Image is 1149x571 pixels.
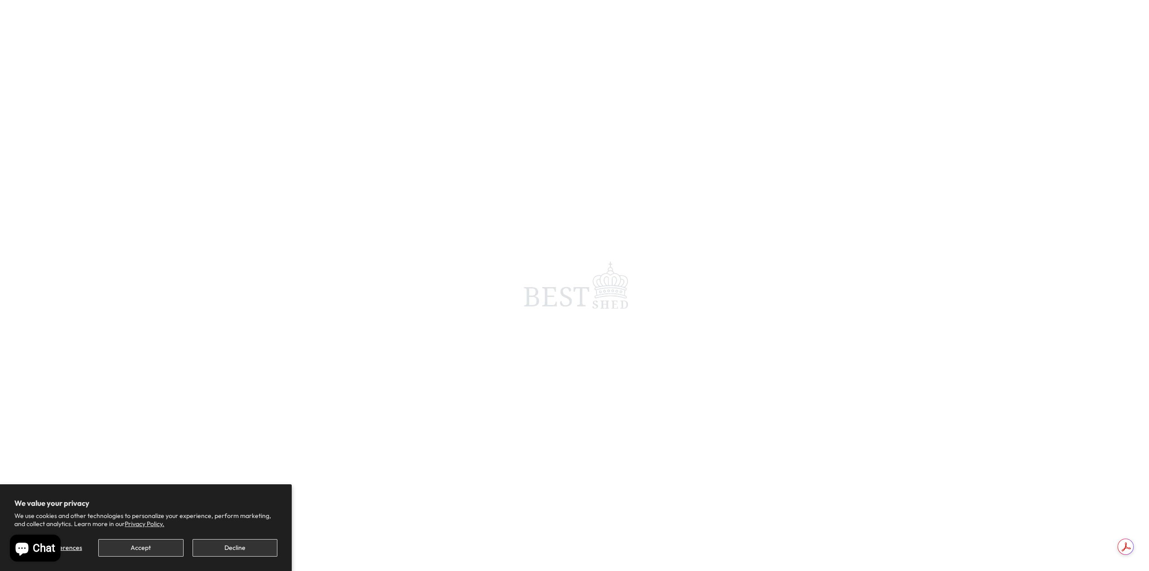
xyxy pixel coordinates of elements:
h2: We value your privacy [14,499,277,508]
button: Accept [98,539,183,557]
a: Privacy Policy. [125,520,164,528]
inbox-online-store-chat: Shopify online store chat [7,535,63,564]
button: Decline [193,539,277,557]
p: We use cookies and other technologies to personalize your experience, perform marketing, and coll... [14,512,277,528]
